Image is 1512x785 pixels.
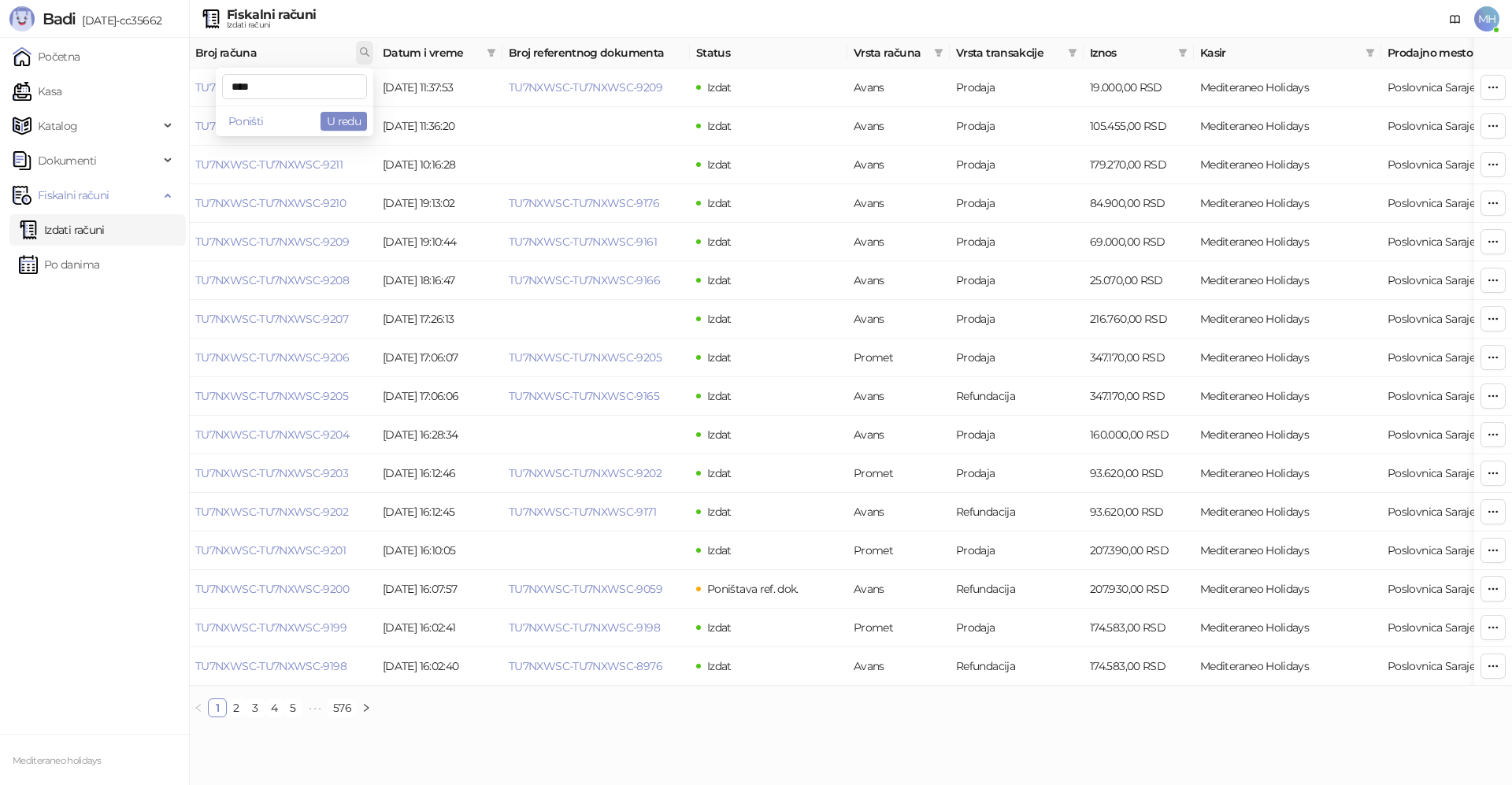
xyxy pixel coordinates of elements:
[195,157,343,172] a: TU7NXWSC-TU7NXWSC-9211
[13,76,61,107] a: Kasa
[950,531,1084,570] td: Prodaja
[707,273,732,287] span: Izdat
[509,659,662,673] a: TU7NXWSC-TU7NXWSC-8976
[1194,570,1381,609] td: Mediteraneo Holidays
[38,110,78,142] span: Katalog
[376,261,502,300] td: [DATE] 18:16:47
[950,493,1084,531] td: Refundacija
[1443,6,1468,31] a: Dokumentacija
[1084,609,1194,647] td: 174.583,00 RSD
[9,6,35,31] img: Logo
[376,339,502,377] td: [DATE] 17:06:07
[222,112,270,131] button: Poništi
[509,273,660,287] a: TU7NXWSC-TU7NXWSC-9166
[707,620,732,635] span: Izdat
[707,428,732,442] span: Izdat
[707,543,732,557] span: Izdat
[707,505,732,519] span: Izdat
[227,21,316,29] div: Izdati računi
[1194,377,1381,416] td: Mediteraneo Holidays
[1194,184,1381,223] td: Mediteraneo Holidays
[847,570,950,609] td: Avans
[847,454,950,493] td: Promet
[509,620,660,635] a: TU7NXWSC-TU7NXWSC-9198
[847,339,950,377] td: Promet
[950,300,1084,339] td: Prodaja
[283,698,302,717] li: 5
[1194,647,1381,686] td: Mediteraneo Holidays
[208,698,227,717] li: 1
[195,543,346,557] a: TU7NXWSC-TU7NXWSC-9201
[707,350,732,365] span: Izdat
[1194,339,1381,377] td: Mediteraneo Holidays
[509,466,661,480] a: TU7NXWSC-TU7NXWSC-9202
[1194,493,1381,531] td: Mediteraneo Holidays
[707,157,732,172] span: Izdat
[950,570,1084,609] td: Refundacija
[950,146,1084,184] td: Prodaja
[189,300,376,339] td: TU7NXWSC-TU7NXWSC-9207
[1194,223,1381,261] td: Mediteraneo Holidays
[376,223,502,261] td: [DATE] 19:10:44
[950,416,1084,454] td: Prodaja
[195,428,349,442] a: TU7NXWSC-TU7NXWSC-9204
[19,214,105,246] a: Izdati računi
[847,493,950,531] td: Avans
[328,698,357,717] li: 576
[707,80,732,94] span: Izdat
[950,377,1084,416] td: Refundacija
[357,698,376,717] button: right
[1084,223,1194,261] td: 69.000,00 RSD
[487,48,496,57] span: filter
[509,389,659,403] a: TU7NXWSC-TU7NXWSC-9165
[1194,69,1381,107] td: Mediteraneo Holidays
[189,454,376,493] td: TU7NXWSC-TU7NXWSC-9203
[43,9,76,28] span: Badi
[38,145,96,176] span: Dokumenti
[950,184,1084,223] td: Prodaja
[956,44,1062,61] span: Vrsta transakcije
[209,699,226,716] a: 1
[189,416,376,454] td: TU7NXWSC-TU7NXWSC-9204
[950,69,1084,107] td: Prodaja
[376,531,502,570] td: [DATE] 16:10:05
[189,146,376,184] td: TU7NXWSC-TU7NXWSC-9211
[1474,6,1499,31] span: MH
[195,505,348,519] a: TU7NXWSC-TU7NXWSC-9202
[1362,41,1378,65] span: filter
[509,235,657,249] a: TU7NXWSC-TU7NXWSC-9161
[195,620,346,635] a: TU7NXWSC-TU7NXWSC-9199
[227,9,316,21] div: Fiskalni računi
[195,119,345,133] a: TU7NXWSC-TU7NXWSC-9212
[950,454,1084,493] td: Prodaja
[1084,416,1194,454] td: 160.000,00 RSD
[76,13,161,28] span: [DATE]-cc35662
[1194,531,1381,570] td: Mediteraneo Holidays
[195,312,348,326] a: TU7NXWSC-TU7NXWSC-9207
[950,261,1084,300] td: Prodaja
[1084,647,1194,686] td: 174.583,00 RSD
[1084,146,1194,184] td: 179.270,00 RSD
[189,261,376,300] td: TU7NXWSC-TU7NXWSC-9208
[195,582,349,596] a: TU7NXWSC-TU7NXWSC-9200
[484,41,499,65] span: filter
[189,609,376,647] td: TU7NXWSC-TU7NXWSC-9199
[189,38,376,69] th: Broj računa
[847,146,950,184] td: Avans
[1084,300,1194,339] td: 216.760,00 RSD
[195,350,349,365] a: TU7NXWSC-TU7NXWSC-9206
[690,38,847,69] th: Status
[1084,107,1194,146] td: 105.455,00 RSD
[707,235,732,249] span: Izdat
[246,699,264,716] a: 3
[1084,261,1194,300] td: 25.070,00 RSD
[195,80,345,94] a: TU7NXWSC-TU7NXWSC-9213
[509,196,659,210] a: TU7NXWSC-TU7NXWSC-9176
[931,41,947,65] span: filter
[509,505,656,519] a: TU7NXWSC-TU7NXWSC-9171
[1084,570,1194,609] td: 207.930,00 RSD
[265,699,283,716] a: 4
[189,698,208,717] li: Prethodna strana
[1194,609,1381,647] td: Mediteraneo Holidays
[1065,41,1080,65] span: filter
